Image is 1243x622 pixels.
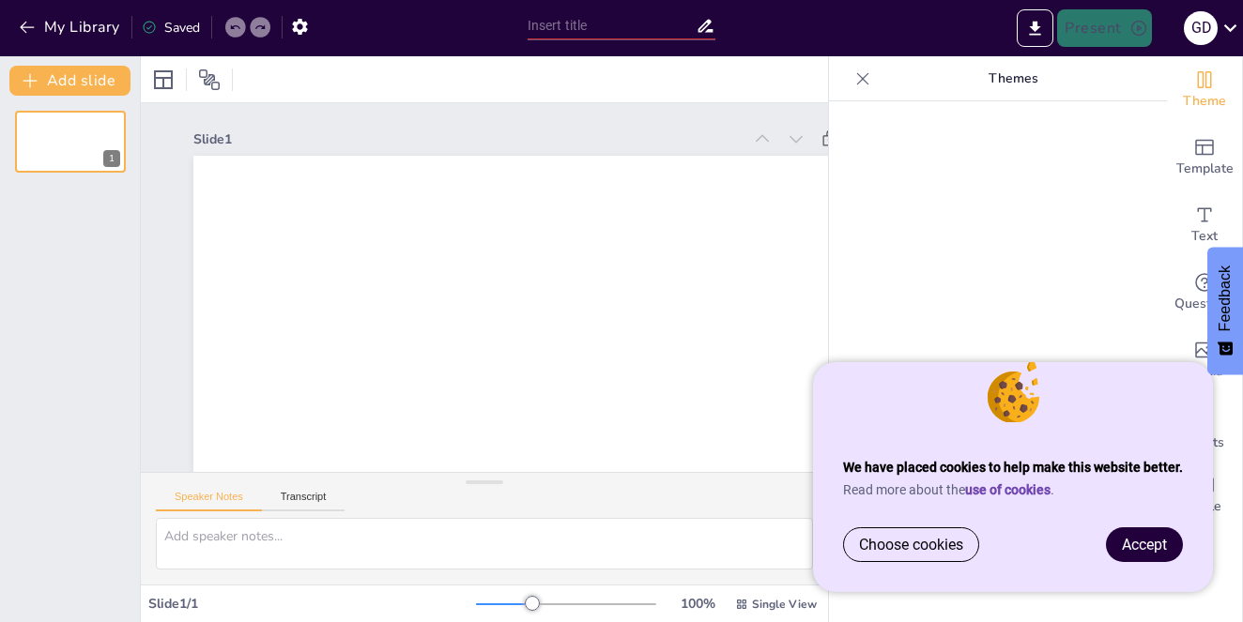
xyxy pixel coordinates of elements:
div: 100 % [675,595,720,613]
button: Transcript [262,491,345,511]
span: Media [1187,361,1223,382]
span: Single View [752,597,817,612]
a: Choose cookies [844,528,978,561]
div: Slide 1 / 1 [148,595,476,613]
span: Template [1176,159,1234,179]
button: G D [1184,9,1218,47]
button: Speaker Notes [156,491,262,511]
a: Accept [1107,528,1182,561]
button: Export to PowerPoint [1017,9,1053,47]
button: Cannot delete last slide [98,116,120,139]
span: Choose cookies [859,536,963,554]
div: Saved [142,19,200,37]
button: Present [1057,9,1151,47]
button: Add slide [9,66,130,96]
p: Read more about the . [843,482,1183,497]
div: 1 [15,111,126,173]
div: Add ready made slides [1167,124,1242,191]
button: Duplicate Slide [71,116,94,139]
span: Questions [1174,294,1235,314]
div: Layout [148,65,178,95]
div: Get real-time input from your audience [1167,259,1242,326]
strong: We have placed cookies to help make this website better. [843,460,1183,475]
div: Add text boxes [1167,191,1242,259]
div: Change the overall theme [1167,56,1242,124]
a: use of cookies [965,482,1051,497]
div: G D [1184,11,1218,45]
span: Text [1191,226,1218,247]
p: Themes [878,56,1148,101]
span: Accept [1122,536,1167,554]
span: Feedback [1217,265,1234,331]
button: My Library [14,12,128,42]
span: Theme [1183,91,1226,112]
input: Insert title [528,12,697,39]
span: Position [198,68,221,91]
div: Slide 1 [193,130,742,148]
button: Feedback - Show survey [1207,247,1243,374]
div: Add images, graphics, shapes or video [1167,326,1242,394]
div: 1 [103,150,120,167]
